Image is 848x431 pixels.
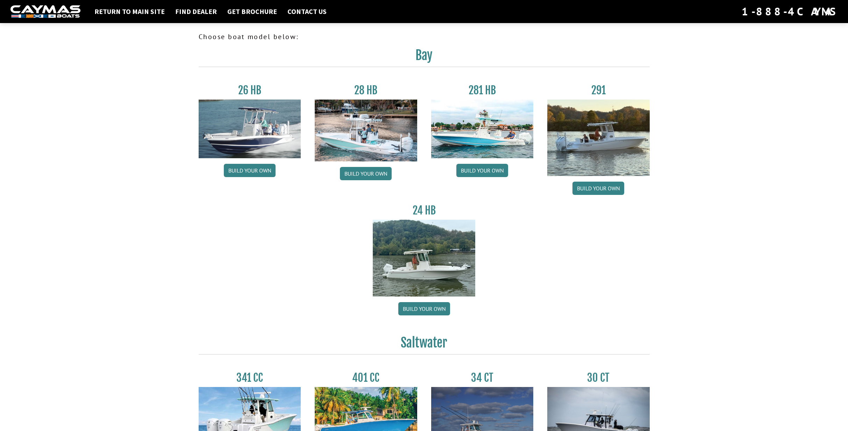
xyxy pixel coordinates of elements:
[431,371,534,384] h3: 34 CT
[315,371,417,384] h3: 401 CC
[91,7,168,16] a: Return to main site
[284,7,330,16] a: Contact Us
[547,84,650,97] h3: 291
[10,5,80,18] img: white-logo-c9c8dbefe5ff5ceceb0f0178aa75bf4bb51f6bca0971e226c86eb53dfe498488.png
[199,371,301,384] h3: 341 CC
[315,84,417,97] h3: 28 HB
[172,7,220,16] a: Find Dealer
[572,182,624,195] a: Build your own
[199,100,301,158] img: 26_new_photo_resized.jpg
[547,100,650,176] img: 291_Thumbnail.jpg
[199,84,301,97] h3: 26 HB
[199,31,650,42] p: Choose boat model below:
[315,100,417,161] img: 28_hb_thumbnail_for_caymas_connect.jpg
[373,204,475,217] h3: 24 HB
[456,164,508,177] a: Build your own
[373,220,475,296] img: 24_HB_thumbnail.jpg
[340,167,392,180] a: Build your own
[431,84,534,97] h3: 281 HB
[199,335,650,355] h2: Saltwater
[199,48,650,67] h2: Bay
[431,100,534,158] img: 28-hb-twin.jpg
[398,302,450,315] a: Build your own
[224,164,276,177] a: Build your own
[224,7,280,16] a: Get Brochure
[547,371,650,384] h3: 30 CT
[742,4,838,19] div: 1-888-4CAYMAS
